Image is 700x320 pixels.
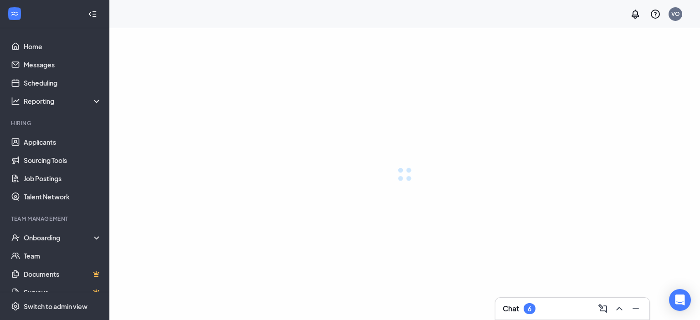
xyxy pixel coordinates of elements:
svg: QuestionInfo [650,9,661,20]
svg: Notifications [630,9,641,20]
div: VO [671,10,680,18]
button: ChevronUp [611,301,626,316]
div: Switch to admin view [24,302,87,311]
a: Team [24,247,102,265]
svg: Minimize [630,303,641,314]
a: Sourcing Tools [24,151,102,169]
a: DocumentsCrown [24,265,102,283]
a: Job Postings [24,169,102,188]
svg: Settings [11,302,20,311]
a: Talent Network [24,188,102,206]
a: Home [24,37,102,56]
div: 6 [528,305,531,313]
button: Minimize [628,301,642,316]
svg: Analysis [11,97,20,106]
div: Hiring [11,119,100,127]
a: Messages [24,56,102,74]
svg: ComposeMessage [597,303,608,314]
h3: Chat [503,304,519,314]
div: Team Management [11,215,100,223]
div: Open Intercom Messenger [669,289,691,311]
a: Applicants [24,133,102,151]
a: Scheduling [24,74,102,92]
div: Reporting [24,97,102,106]
svg: UserCheck [11,233,20,242]
div: Onboarding [24,233,102,242]
svg: WorkstreamLogo [10,9,19,18]
svg: ChevronUp [614,303,625,314]
button: ComposeMessage [595,301,609,316]
a: SurveysCrown [24,283,102,301]
svg: Collapse [88,10,97,19]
